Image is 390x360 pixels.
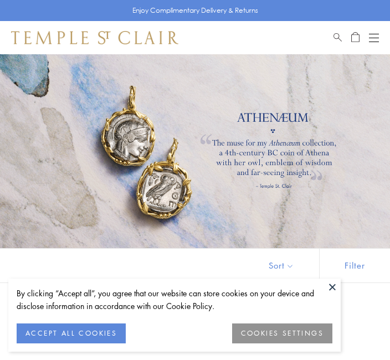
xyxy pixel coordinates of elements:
button: Show filters [319,249,390,282]
button: ACCEPT ALL COOKIES [17,323,126,343]
p: Enjoy Complimentary Delivery & Returns [132,5,258,16]
img: Temple St. Clair [11,31,178,44]
button: Show sort by [244,249,319,282]
button: COOKIES SETTINGS [232,323,332,343]
button: Open navigation [369,31,379,44]
div: By clicking “Accept all”, you agree that our website can store cookies on your device and disclos... [17,287,332,312]
iframe: Gorgias live chat messenger [340,313,379,349]
a: Search [333,31,342,44]
a: Open Shopping Bag [351,31,360,44]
